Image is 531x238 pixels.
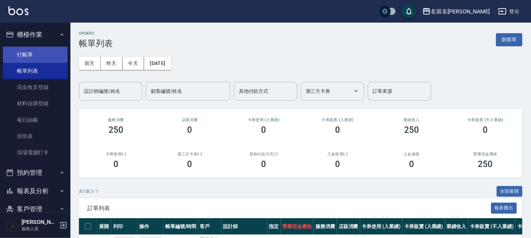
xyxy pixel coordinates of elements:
h3: 250 [478,159,493,169]
h3: 0 [335,159,340,169]
h2: 入金儲值 [383,152,440,156]
h2: 卡券販賣 (不入業績) [457,118,514,122]
th: 指定 [267,218,281,235]
h3: 0 [187,159,192,169]
th: 卡券販賣 (入業績) [402,218,445,235]
button: 名留名[PERSON_NAME] [420,4,493,19]
th: 店販消費 [337,218,360,235]
th: 展開 [97,218,111,235]
button: 全部展開 [497,186,523,197]
h3: 250 [404,125,419,135]
button: 昨天 [101,57,123,70]
h3: 0 [335,125,340,135]
a: 材料自購登錄 [3,95,68,112]
th: 業績收入 [445,218,468,235]
h3: 0 [483,125,488,135]
button: 新開單 [496,33,523,46]
th: 營業現金應收 [281,218,314,235]
h5: [PERSON_NAME] [21,219,57,226]
h2: 入金使用(-) [309,152,366,156]
h3: 250 [109,125,123,135]
a: 現場電腦打卡 [3,144,68,161]
a: 每日結帳 [3,112,68,128]
h3: 服務消費 [87,118,144,122]
a: 現金收支登錄 [3,79,68,95]
th: 卡券販賣 (不入業績) [468,218,515,235]
h3: 0 [187,125,192,135]
h2: ORDERS [79,31,113,36]
h3: 帳單列表 [79,38,113,48]
th: 操作 [137,218,163,235]
h3: 0 [261,159,266,169]
button: 櫃檯作業 [3,25,68,44]
h2: 第三方卡券(-) [161,152,218,156]
h3: 0 [261,125,266,135]
h2: 店販消費 [161,118,218,122]
th: 帳單編號/時間 [163,218,198,235]
a: 帳單列表 [3,63,68,79]
a: 報表匯出 [491,204,517,211]
button: 今天 [123,57,144,70]
img: Logo [8,6,29,15]
th: 列印 [111,218,137,235]
p: 共 1 筆, 1 / 1 [79,188,98,195]
h3: 0 [113,159,118,169]
h2: 卡券販賣 (入業績) [309,118,366,122]
h2: 其他付款方式(-) [235,152,292,156]
th: 卡券使用 (入業績) [360,218,403,235]
button: 預約管理 [3,163,68,182]
button: 客戶管理 [3,200,68,218]
h2: 卡券使用 (入業績) [235,118,292,122]
a: 新開單 [496,36,523,43]
h3: 0 [409,159,414,169]
button: 登出 [495,5,523,18]
th: 客戶 [198,218,222,235]
p: 服務人員 [21,226,57,232]
a: 打帳單 [3,47,68,63]
a: 排班表 [3,128,68,144]
h2: 營業現金應收 [457,152,514,156]
button: 報表匯出 [491,203,517,214]
h2: 業績收入 [383,118,440,122]
th: 設計師 [221,218,267,235]
button: 前天 [79,57,101,70]
h2: 卡券使用(-) [87,152,144,156]
img: Person [6,218,20,232]
button: 報表及分析 [3,182,68,200]
button: Open [351,85,362,97]
span: 訂單列表 [87,205,491,212]
div: 名留名[PERSON_NAME] [431,7,490,16]
button: save [402,4,416,18]
button: [DATE] [144,57,171,70]
th: 服務消費 [314,218,337,235]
